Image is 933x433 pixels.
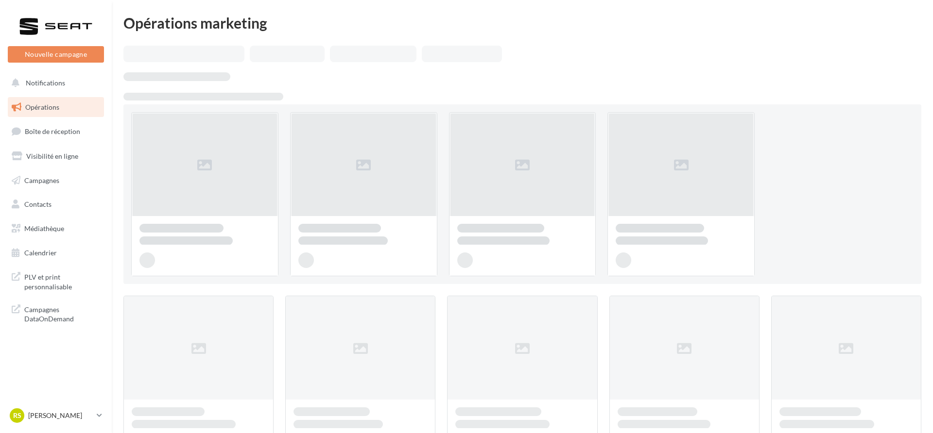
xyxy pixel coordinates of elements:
[8,406,104,425] a: RS [PERSON_NAME]
[6,170,106,191] a: Campagnes
[6,299,106,328] a: Campagnes DataOnDemand
[6,121,106,142] a: Boîte de réception
[24,200,52,208] span: Contacts
[6,194,106,215] a: Contacts
[8,46,104,63] button: Nouvelle campagne
[24,303,100,324] span: Campagnes DataOnDemand
[6,218,106,239] a: Médiathèque
[6,243,106,263] a: Calendrier
[6,73,102,93] button: Notifications
[26,79,65,87] span: Notifications
[24,176,59,184] span: Campagnes
[24,249,57,257] span: Calendrier
[28,411,93,420] p: [PERSON_NAME]
[13,411,21,420] span: RS
[25,127,80,135] span: Boîte de réception
[6,266,106,295] a: PLV et print personnalisable
[6,146,106,167] a: Visibilité en ligne
[24,270,100,291] span: PLV et print personnalisable
[25,103,59,111] span: Opérations
[24,224,64,233] span: Médiathèque
[6,97,106,117] a: Opérations
[123,16,921,30] div: Opérations marketing
[26,152,78,160] span: Visibilité en ligne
